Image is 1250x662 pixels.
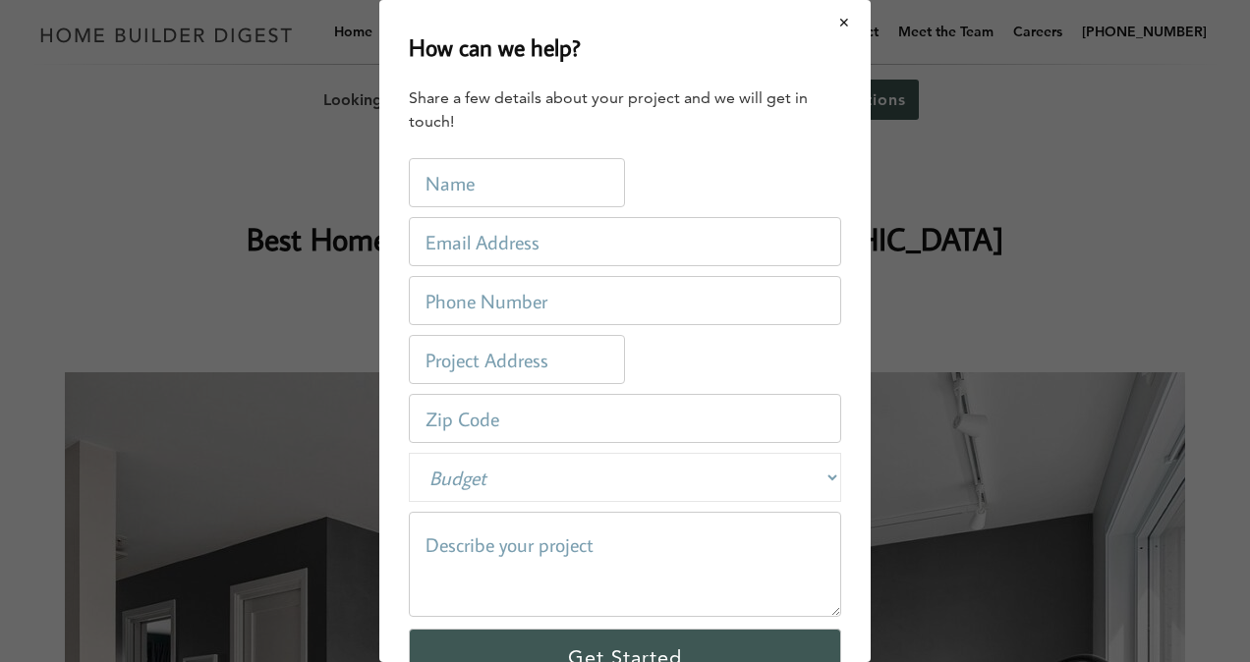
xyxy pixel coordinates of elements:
h2: How can we help? [409,29,581,65]
input: Zip Code [409,394,841,443]
input: Project Address [409,335,625,384]
iframe: Drift Widget Chat Controller [873,521,1226,638]
div: Share a few details about your project and we will get in touch! [409,86,841,134]
input: Name [409,158,625,207]
input: Email Address [409,217,841,266]
input: Phone Number [409,276,841,325]
button: Close modal [819,2,871,43]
